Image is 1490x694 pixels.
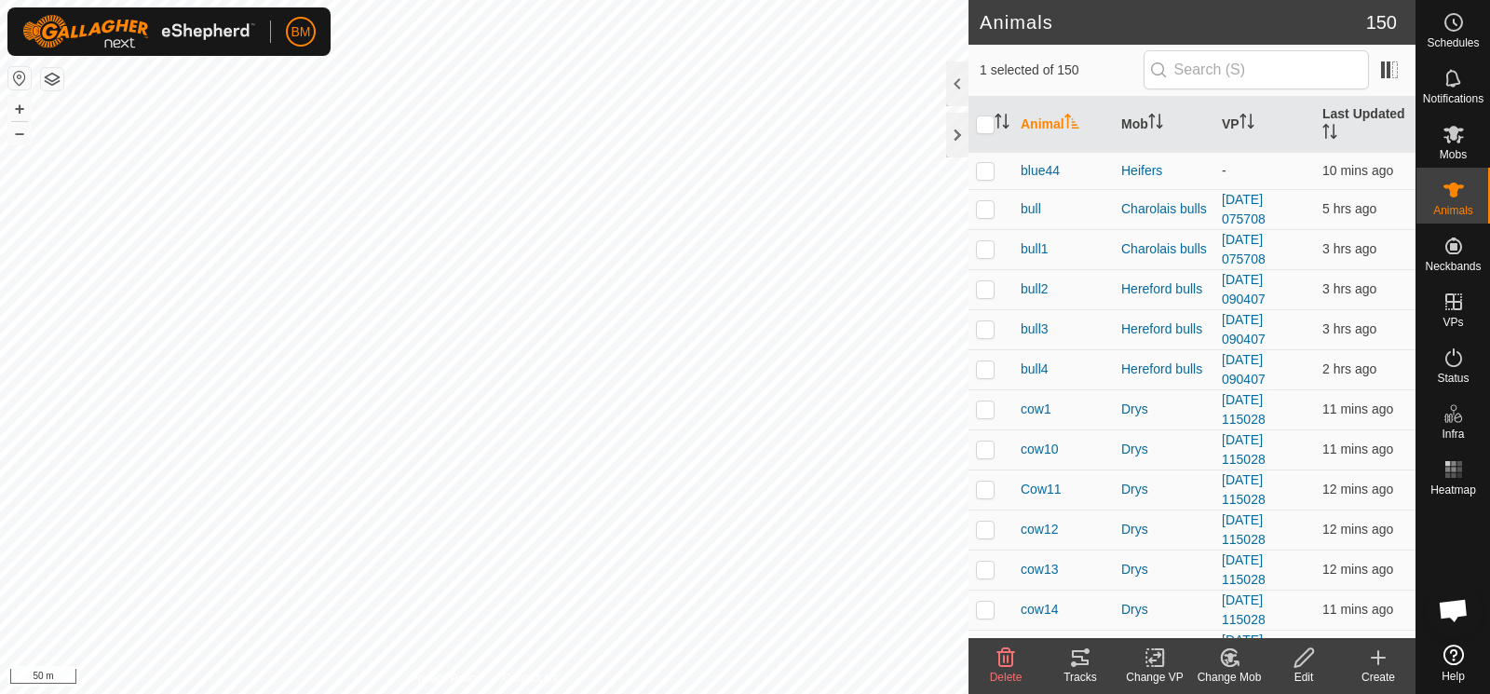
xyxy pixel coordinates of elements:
div: Drys [1121,560,1207,579]
div: Heifers [1121,161,1207,181]
span: 9 Sept 2025, 9:03 pm [1322,163,1393,178]
a: [DATE] 090407 [1222,312,1266,347]
th: Mob [1114,97,1214,153]
div: Change VP [1117,669,1192,686]
span: 9 Sept 2025, 9:02 pm [1322,522,1393,537]
span: bull1 [1021,239,1049,259]
div: Hereford bulls [1121,279,1207,299]
span: Heatmap [1430,484,1476,496]
th: VP [1214,97,1315,153]
p-sorticon: Activate to sort [995,116,1009,131]
a: [DATE] 115028 [1222,512,1266,547]
a: [DATE] 075708 [1222,232,1266,266]
img: Gallagher Logo [22,15,255,48]
div: Drys [1121,400,1207,419]
span: Neckbands [1425,261,1481,272]
span: cow13 [1021,560,1058,579]
app-display-virtual-paddock-transition: - [1222,163,1226,178]
span: blue44 [1021,161,1060,181]
div: Drys [1121,480,1207,499]
span: 150 [1366,8,1397,36]
a: [DATE] 090407 [1222,352,1266,387]
div: Hereford bulls [1121,320,1207,339]
p-sorticon: Activate to sort [1148,116,1163,131]
div: Tracks [1043,669,1117,686]
a: [DATE] 075708 [1222,192,1266,226]
span: 9 Sept 2025, 5:33 pm [1322,281,1376,296]
p-sorticon: Activate to sort [1322,127,1337,142]
button: – [8,122,31,144]
span: 9 Sept 2025, 7:01 pm [1322,361,1376,376]
span: Delete [990,671,1023,684]
a: [DATE] 115028 [1222,472,1266,507]
span: 9 Sept 2025, 9:01 pm [1322,482,1393,497]
span: Cow11 [1021,480,1062,499]
span: bull [1021,199,1041,219]
div: Edit [1266,669,1341,686]
span: cow14 [1021,600,1058,619]
a: [DATE] 115028 [1222,633,1266,667]
span: cow1 [1021,400,1051,419]
span: cow12 [1021,520,1058,539]
a: [DATE] 115028 [1222,432,1266,467]
th: Last Updated [1315,97,1415,153]
span: cow10 [1021,440,1058,459]
span: bull4 [1021,360,1049,379]
div: Charolais bulls [1121,199,1207,219]
button: Map Layers [41,68,63,90]
div: Drys [1121,600,1207,619]
span: Notifications [1423,93,1483,104]
span: 9 Sept 2025, 9:02 pm [1322,442,1393,456]
span: Infra [1442,429,1464,440]
span: BM [291,22,311,42]
div: Create [1341,669,1415,686]
span: 9 Sept 2025, 9:02 pm [1322,562,1393,577]
th: Animal [1013,97,1114,153]
h2: Animals [980,11,1366,34]
span: 1 selected of 150 [980,61,1144,80]
a: [DATE] 115028 [1222,392,1266,427]
div: Drys [1121,520,1207,539]
a: Help [1416,637,1490,689]
button: + [8,98,31,120]
div: Drys [1121,440,1207,459]
a: [DATE] 115028 [1222,552,1266,587]
div: Change Mob [1192,669,1266,686]
span: 9 Sept 2025, 4:01 pm [1322,201,1376,216]
div: Charolais bulls [1121,239,1207,259]
span: 9 Sept 2025, 6:01 pm [1322,321,1376,336]
span: Mobs [1440,149,1467,160]
input: Search (S) [1144,50,1369,89]
a: [DATE] 115028 [1222,592,1266,627]
span: Status [1437,373,1469,384]
span: bull2 [1021,279,1049,299]
span: 9 Sept 2025, 9:02 pm [1322,401,1393,416]
a: Contact Us [503,670,558,687]
span: VPs [1443,317,1463,328]
p-sorticon: Activate to sort [1239,116,1254,131]
a: Privacy Policy [411,670,481,687]
p-sorticon: Activate to sort [1064,116,1079,131]
div: Open chat [1426,582,1482,638]
span: Schedules [1427,37,1479,48]
span: Help [1442,671,1465,682]
a: [DATE] 090407 [1222,272,1266,306]
button: Reset Map [8,67,31,89]
span: 9 Sept 2025, 6:01 pm [1322,241,1376,256]
div: Hereford bulls [1121,360,1207,379]
span: 9 Sept 2025, 9:02 pm [1322,602,1393,617]
span: Animals [1433,205,1473,216]
span: bull3 [1021,320,1049,339]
